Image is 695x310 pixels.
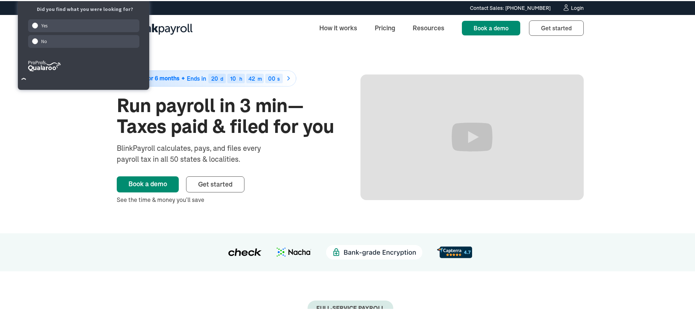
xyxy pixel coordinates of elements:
span: 20 [211,74,218,81]
span: Get started [198,179,232,187]
a: Get started [529,19,584,35]
h1: Run payroll in 3 min—Taxes paid & filed for you [117,94,340,136]
span: 00 [268,74,275,81]
a: Login [562,3,584,11]
div: s [277,75,280,80]
a: Book a demo [462,20,520,34]
a: home [117,18,193,37]
span: 42 [248,74,255,81]
span: Get started [541,23,572,31]
div: h [239,75,242,80]
iframe: Run Payroll in 3 min with BlinkPayroll [360,73,584,199]
div: m [258,75,262,80]
div: Yes [28,18,140,31]
tspan: ProProfs [28,58,46,65]
div: Did you find what you were looking for? [27,5,143,12]
a: ProProfs [28,67,61,72]
a: Book a demo [117,175,179,191]
a: Resources [407,19,450,35]
div: BlinkPayroll calculates, pays, and files every payroll tax in all 50 states & localities. [117,142,280,164]
span: 10 [230,74,236,81]
span: Ends in [187,74,206,81]
div: See the time & money you’ll save [117,194,340,203]
a: Get started [186,175,244,191]
a: How it works [313,19,363,35]
a: Pricing [369,19,401,35]
div: No [28,34,140,47]
span: Book a demo [474,23,509,31]
span: 50% off for 6 months [123,74,179,80]
div: Login [571,4,584,9]
a: 50% off for 6 monthsEnds in20d10h42m00s [117,69,340,85]
button: Close Survey [18,72,30,84]
div: Contact Sales: [PHONE_NUMBER] [470,3,551,11]
img: d56c0860-961d-46a8-819e-eda1494028f8.svg [437,245,472,257]
div: d [220,75,223,80]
